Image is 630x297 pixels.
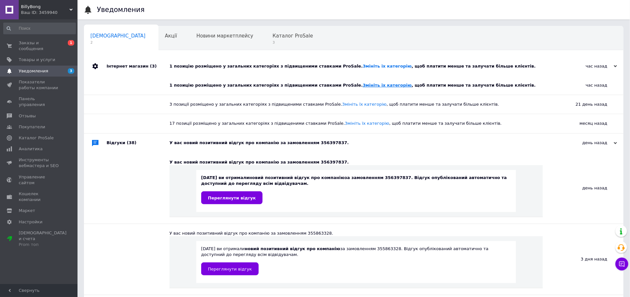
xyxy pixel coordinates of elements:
[127,140,137,145] span: (38)
[150,64,157,69] span: (3)
[19,157,60,169] span: Инструменты вебмастера и SEO
[19,208,35,214] span: Маркет
[19,68,48,74] span: Уведомления
[19,124,45,130] span: Покупатели
[19,191,60,203] span: Кошелек компании
[90,40,146,45] span: 2
[19,40,60,52] span: Заказы и сообщения
[543,114,624,133] div: месяц назад
[170,159,543,165] div: У вас новий позитивний відгук про компанію за замовленням 356397837.
[201,262,259,275] a: Переглянути відгук
[170,82,543,88] div: 1 позицію розміщено у загальних категоріях з підвищеними ставками ProSale. , щоб платити менше та...
[201,191,263,204] a: Переглянути відгук
[543,153,624,224] div: день назад
[543,224,624,295] div: 3 дня назад
[19,113,36,119] span: Отзывы
[19,219,42,225] span: Настройки
[543,95,624,114] div: 21 день назад
[615,258,628,270] button: Чат с покупателем
[208,267,252,271] span: Переглянути відгук
[107,57,170,76] div: Інтернет магазин
[245,246,340,251] b: новий позитивний відгук про компанію
[543,76,624,95] div: час назад
[68,68,74,74] span: 3
[553,63,617,69] div: час назад
[196,33,253,39] span: Новини маркетплейсу
[19,174,60,186] span: Управление сайтом
[170,140,553,146] div: У вас новий позитивний відгук про компанію за замовленням 356397837.
[170,101,543,107] div: 3 позиції розміщено у загальних категоріях з підвищеними ставками ProSale. , щоб платити менше та...
[170,121,543,126] div: 17 позиції розміщено у загальних категоріях з підвищеними ставками ProSale. , щоб платити менше т...
[19,230,67,248] span: [DEMOGRAPHIC_DATA] и счета
[273,40,313,45] span: 3
[342,102,387,107] a: Змініть їх категорію
[363,83,411,88] a: Змініть їх категорію
[3,23,76,34] input: Поиск
[107,133,170,153] div: Відгуки
[345,121,389,126] a: Змініть їх категорію
[19,57,55,63] span: Товары и услуги
[19,146,43,152] span: Аналитика
[553,140,617,146] div: день назад
[68,40,74,46] span: 1
[165,33,177,39] span: Акції
[21,4,69,10] span: BillyBong
[170,63,553,69] div: 1 позицію розміщено у загальних категоріях з підвищеними ставками ProSale. , щоб платити менше та...
[97,6,145,14] h1: Уведомления
[90,33,146,39] span: [DEMOGRAPHIC_DATA]
[249,175,345,180] b: новий позитивний відгук про компанію
[19,79,60,91] span: Показатели работы компании
[19,135,54,141] span: Каталог ProSale
[273,33,313,39] span: Каталог ProSale
[201,175,511,204] div: [DATE] ви отримали за замовленням 356397837. Відгук опублікований автоматично та доступний до пер...
[19,242,67,248] div: Prom топ
[21,10,77,16] div: Ваш ID: 3459940
[208,196,256,200] span: Переглянути відгук
[170,230,543,236] div: У вас новий позитивний відгук про компанію за замовленням 355863328.
[19,96,60,108] span: Панель управления
[201,246,511,275] div: [DATE] ви отримали за замовленням 355863328. Відгук опублікований автоматично та доступний до пер...
[363,64,411,69] a: Змініть їх категорію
